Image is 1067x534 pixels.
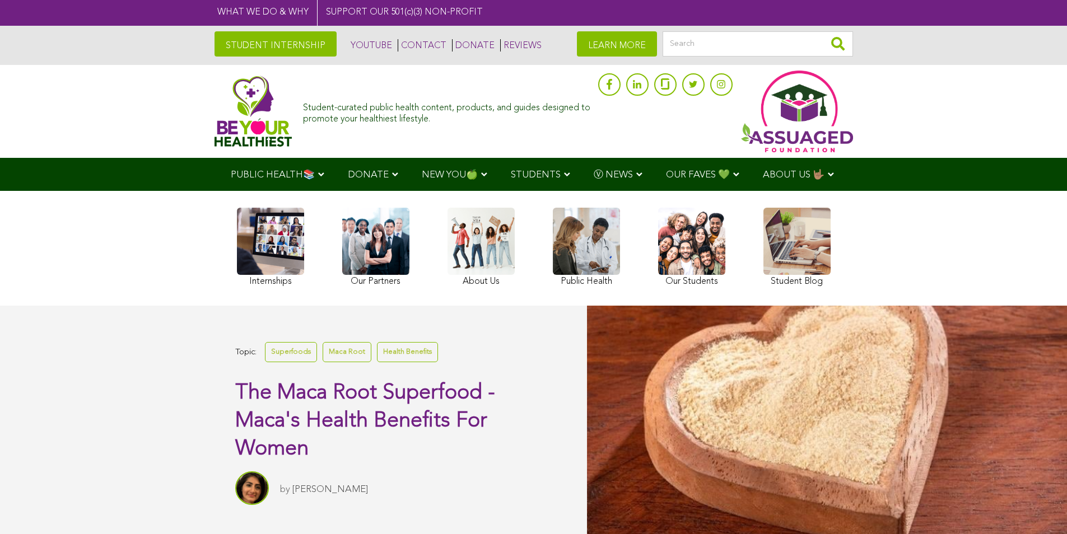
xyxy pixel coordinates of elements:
[348,170,389,180] span: DONATE
[215,76,292,147] img: Assuaged
[235,382,495,460] span: The Maca Root Superfood - Maca's Health Benefits For Women
[511,170,561,180] span: STUDENTS
[215,31,337,57] a: STUDENT INTERNSHIP
[661,78,669,90] img: glassdoor
[215,158,853,191] div: Navigation Menu
[292,485,368,494] a: [PERSON_NAME]
[452,39,495,51] a: DONATE
[265,342,317,362] a: Superfoods
[235,471,269,505] img: Sitara Darvish
[323,342,371,362] a: Maca Root
[348,39,392,51] a: YOUTUBE
[594,170,633,180] span: Ⓥ NEWS
[577,31,657,57] a: LEARN MORE
[1011,480,1067,534] iframe: Chat Widget
[303,97,592,124] div: Student-curated public health content, products, and guides designed to promote your healthiest l...
[763,170,824,180] span: ABOUT US 🤟🏽
[663,31,853,57] input: Search
[377,342,438,362] a: Health Benefits
[398,39,446,51] a: CONTACT
[741,71,853,152] img: Assuaged App
[280,485,290,494] span: by
[500,39,542,51] a: REVIEWS
[422,170,478,180] span: NEW YOU🍏
[235,345,257,360] span: Topic:
[231,170,315,180] span: PUBLIC HEALTH📚
[666,170,730,180] span: OUR FAVES 💚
